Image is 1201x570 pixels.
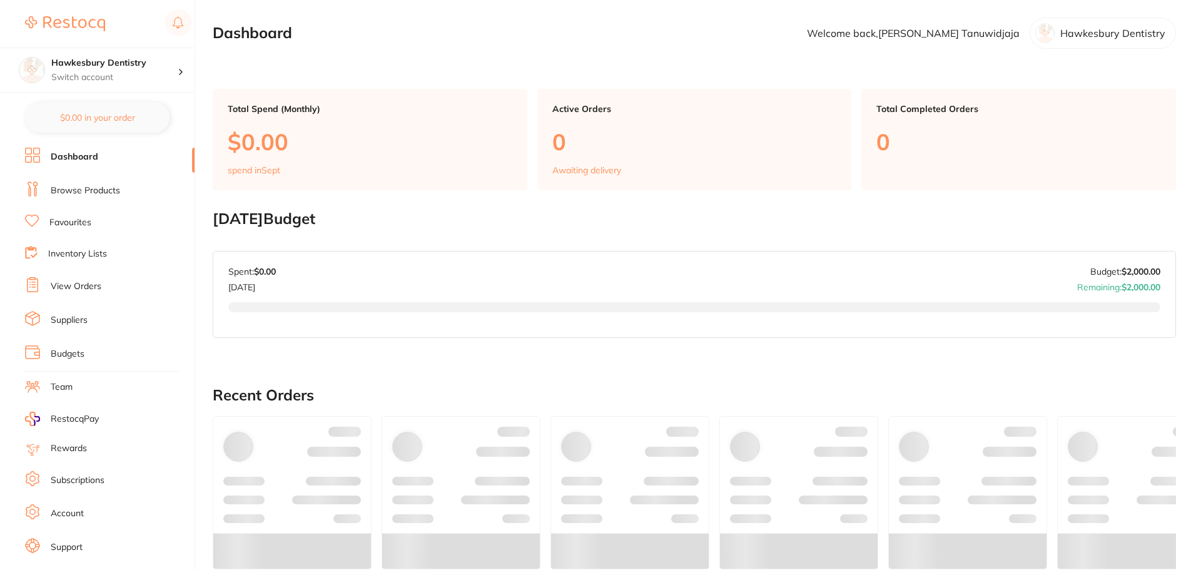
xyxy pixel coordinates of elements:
strong: $2,000.00 [1122,282,1160,293]
p: 0 [876,129,1161,155]
span: RestocqPay [51,413,99,425]
a: Subscriptions [51,474,104,487]
img: RestocqPay [25,412,40,426]
p: Hawkesbury Dentistry [1060,28,1165,39]
a: Restocq Logo [25,9,105,38]
p: Total Spend (Monthly) [228,104,512,114]
a: Team [51,381,73,394]
img: Hawkesbury Dentistry [19,58,44,83]
p: Budget: [1090,267,1160,277]
p: Awaiting delivery [552,165,621,175]
a: Suppliers [51,314,88,327]
p: Welcome back, [PERSON_NAME] Tanuwidjaja [807,28,1020,39]
p: spend in Sept [228,165,280,175]
p: Remaining: [1077,277,1160,292]
a: Total Spend (Monthly)$0.00spend inSept [213,89,527,190]
p: Spent: [228,267,276,277]
p: 0 [552,129,837,155]
p: [DATE] [228,277,276,292]
a: Total Completed Orders0 [861,89,1176,190]
a: Budgets [51,348,84,360]
a: Dashboard [51,151,98,163]
a: Rewards [51,442,87,455]
img: Restocq Logo [25,16,105,31]
h2: Recent Orders [213,387,1176,404]
p: Switch account [51,71,178,84]
strong: $2,000.00 [1122,266,1160,277]
a: Account [51,507,84,520]
p: $0.00 [228,129,512,155]
a: Favourites [49,216,91,229]
p: Active Orders [552,104,837,114]
a: Active Orders0Awaiting delivery [537,89,852,190]
a: Support [51,541,83,554]
a: Inventory Lists [48,248,107,260]
a: View Orders [51,280,101,293]
h4: Hawkesbury Dentistry [51,57,178,69]
a: RestocqPay [25,412,99,426]
strong: $0.00 [254,266,276,277]
h2: [DATE] Budget [213,210,1176,228]
button: $0.00 in your order [25,103,170,133]
a: Browse Products [51,185,120,197]
p: Total Completed Orders [876,104,1161,114]
h2: Dashboard [213,24,292,42]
